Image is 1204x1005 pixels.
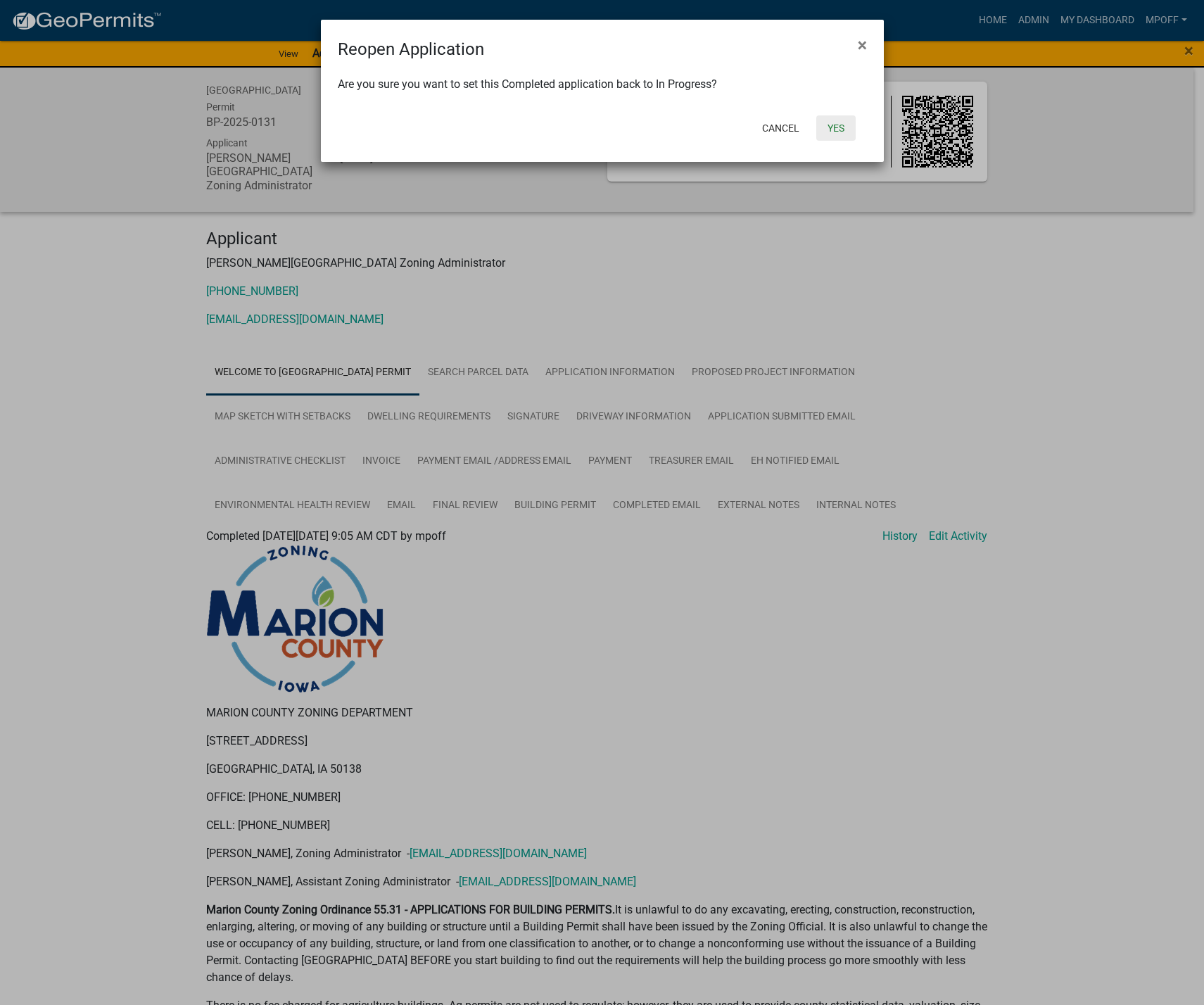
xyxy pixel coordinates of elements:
h4: Reopen Application [338,37,484,62]
button: Cancel [751,115,811,141]
button: Close [847,25,878,65]
span: × [858,35,867,55]
button: Yes [816,115,856,141]
div: Are you sure you want to set this Completed application back to In Progress? [321,62,884,110]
